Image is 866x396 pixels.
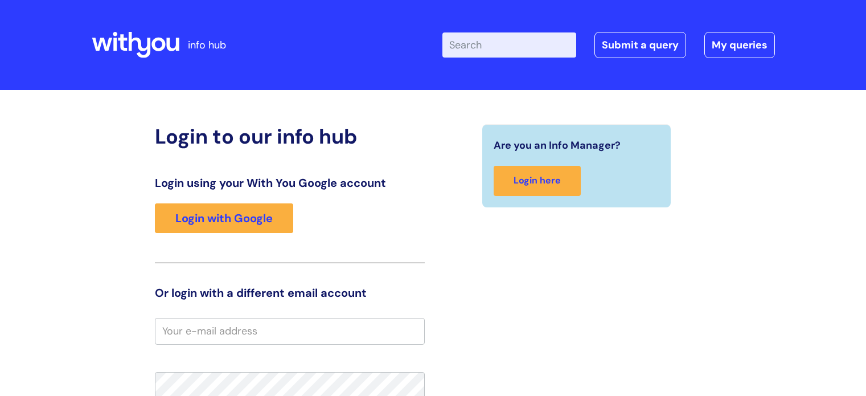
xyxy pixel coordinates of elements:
[594,32,686,58] a: Submit a query
[155,318,425,344] input: Your e-mail address
[494,166,581,196] a: Login here
[188,36,226,54] p: info hub
[704,32,775,58] a: My queries
[155,203,293,233] a: Login with Google
[155,124,425,149] h2: Login to our info hub
[155,286,425,300] h3: Or login with a different email account
[155,176,425,190] h3: Login using your With You Google account
[442,32,576,58] input: Search
[494,136,621,154] span: Are you an Info Manager?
